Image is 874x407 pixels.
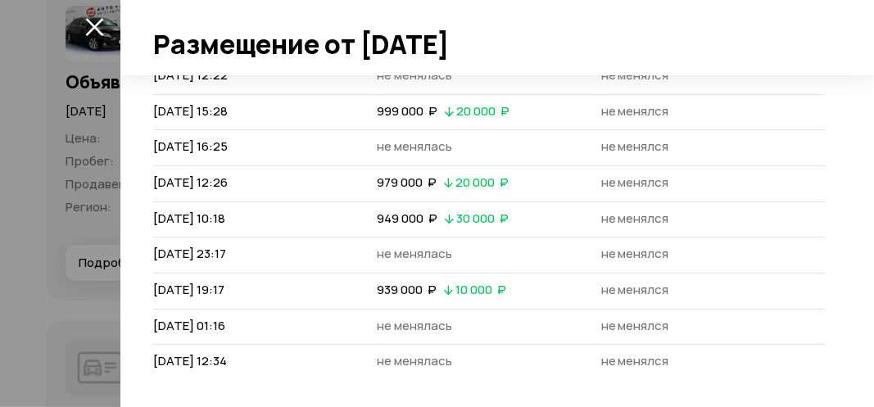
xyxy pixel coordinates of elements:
[377,210,437,227] span: 949 000 ₽
[601,210,669,227] span: не менялся
[153,245,226,262] span: [DATE] 23:17
[377,66,452,84] span: не менялась
[377,281,437,298] span: 939 000 ₽
[455,281,506,298] span: 10 000 ₽
[601,66,669,84] span: не менялся
[601,245,669,262] span: не менялся
[601,174,669,191] span: не менялся
[153,352,227,369] span: [DATE] 12:34
[601,352,669,369] span: не менялся
[153,317,225,334] span: [DATE] 01:16
[601,102,669,120] span: не менялся
[601,281,669,298] span: не менялся
[153,102,228,120] span: [DATE] 15:28
[377,352,452,369] span: не менялась
[377,245,452,262] span: не менялась
[153,210,225,227] span: [DATE] 10:18
[377,174,437,191] span: 979 000 ₽
[377,138,452,155] span: не менялась
[377,317,452,334] span: не менялась
[601,317,669,334] span: не менялся
[601,138,669,155] span: не менялся
[153,66,228,84] span: [DATE] 12:22
[455,174,509,191] span: 20 000 ₽
[456,210,509,227] span: 30 000 ₽
[153,281,224,298] span: [DATE] 19:17
[153,138,228,155] span: [DATE] 16:25
[81,13,107,39] button: закрыть
[153,174,228,191] span: [DATE] 12:26
[456,102,509,120] span: 20 000 ₽
[377,102,437,120] span: 999 000 ₽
